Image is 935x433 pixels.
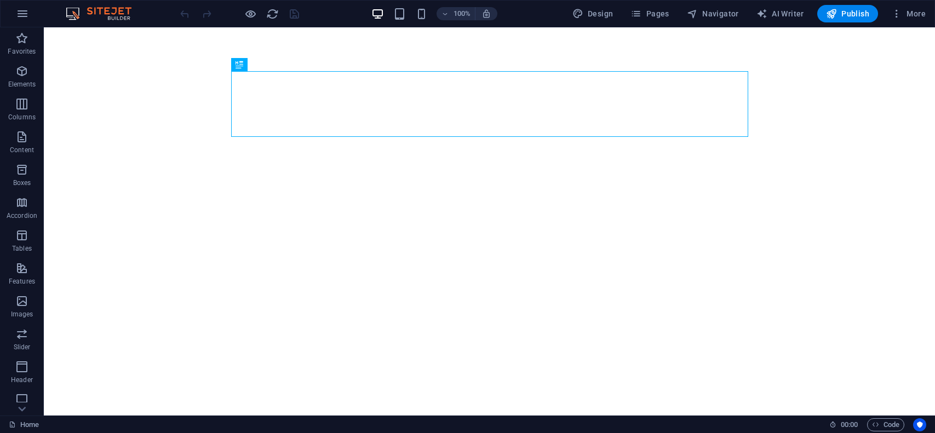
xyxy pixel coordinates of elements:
p: Content [10,146,34,154]
p: Favorites [8,47,36,56]
p: Boxes [13,178,31,187]
h6: 100% [453,7,471,20]
span: 00 00 [841,418,858,431]
button: 100% [437,7,475,20]
p: Tables [12,244,32,253]
span: Pages [630,8,669,19]
button: Publish [817,5,878,22]
i: Reload page [266,8,279,20]
p: Elements [8,80,36,89]
h6: Session time [829,418,858,431]
p: Features [9,277,35,286]
span: More [891,8,926,19]
p: Slider [14,343,31,351]
button: Pages [626,5,673,22]
button: Navigator [682,5,743,22]
a: Click to cancel selection. Double-click to open Pages [9,418,39,431]
button: Click here to leave preview mode and continue editing [244,7,257,20]
span: Publish [826,8,869,19]
span: Design [572,8,613,19]
span: Code [872,418,899,431]
i: On resize automatically adjust zoom level to fit chosen device. [481,9,491,19]
p: Header [11,376,33,384]
span: Navigator [687,8,739,19]
div: Design (Ctrl+Alt+Y) [568,5,618,22]
p: Images [11,310,33,319]
button: Code [867,418,904,431]
button: AI Writer [752,5,808,22]
span: : [848,420,850,429]
p: Accordion [7,211,37,220]
button: Usercentrics [913,418,926,431]
p: Columns [8,113,36,122]
button: Design [568,5,618,22]
span: AI Writer [756,8,804,19]
img: Editor Logo [63,7,145,20]
button: reload [266,7,279,20]
button: More [887,5,930,22]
